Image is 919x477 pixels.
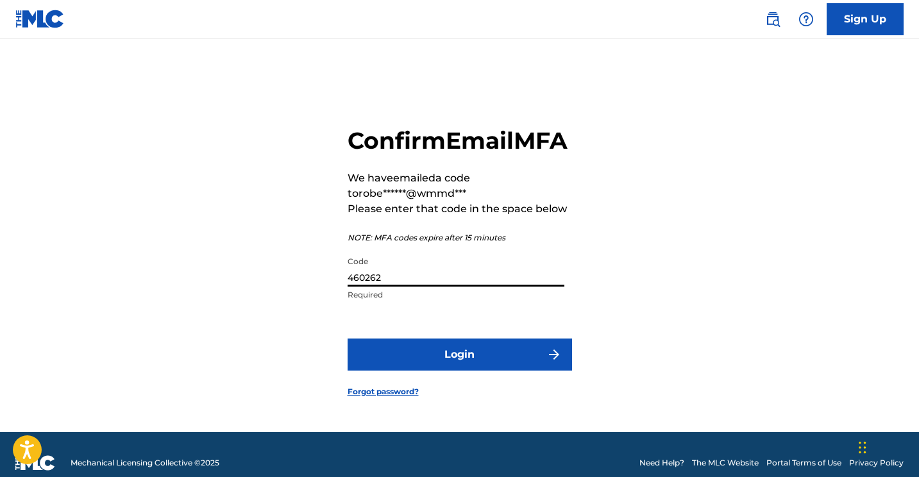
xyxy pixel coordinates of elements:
[348,201,572,217] p: Please enter that code in the space below
[348,289,564,301] p: Required
[348,386,419,397] a: Forgot password?
[859,428,866,467] div: Drag
[692,457,759,469] a: The MLC Website
[348,232,572,244] p: NOTE: MFA codes expire after 15 minutes
[546,347,562,362] img: f7272a7cc735f4ea7f67.svg
[348,339,572,371] button: Login
[15,455,55,471] img: logo
[827,3,904,35] a: Sign Up
[849,457,904,469] a: Privacy Policy
[760,6,786,32] a: Public Search
[855,415,919,477] iframe: Chat Widget
[798,12,814,27] img: help
[348,126,572,155] h2: Confirm Email MFA
[793,6,819,32] div: Help
[15,10,65,28] img: MLC Logo
[71,457,219,469] span: Mechanical Licensing Collective © 2025
[766,457,841,469] a: Portal Terms of Use
[639,457,684,469] a: Need Help?
[765,12,780,27] img: search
